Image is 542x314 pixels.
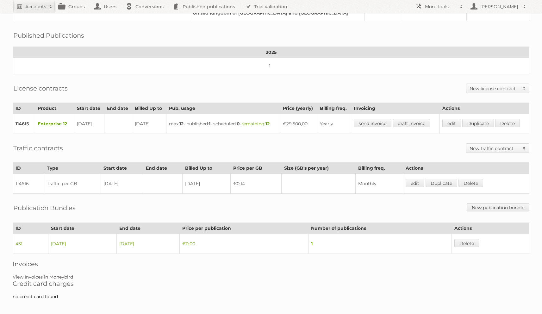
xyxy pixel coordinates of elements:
[355,163,403,174] th: Billing freq.
[13,234,48,254] td: 431
[520,84,529,93] span: Toggle
[101,174,143,194] td: [DATE]
[354,119,391,127] a: send invoice
[74,114,104,134] td: [DATE]
[265,121,270,127] strong: 12
[13,103,35,114] th: ID
[25,3,46,10] h2: Accounts
[179,121,184,127] strong: 12
[74,103,104,114] th: Start date
[280,103,317,114] th: Price (yearly)
[351,103,440,114] th: Invoicing
[13,174,44,194] td: 114616
[470,85,520,92] h2: New license contract
[393,119,430,127] a: draft invoice
[48,234,116,254] td: [DATE]
[13,114,35,134] td: 114615
[237,121,240,127] strong: 0
[143,163,183,174] th: End date
[13,260,529,268] h2: Invoices
[44,163,101,174] th: Type
[209,121,210,127] strong: 1
[425,3,457,10] h2: More tools
[466,84,529,93] a: New license contract
[311,241,313,247] strong: 1
[426,179,457,187] a: Duplicate
[180,234,308,254] td: €0,00
[470,145,520,152] h2: New traffic contract
[466,144,529,153] a: New traffic contract
[13,274,73,280] a: View Invoices in Moneybird
[132,103,166,114] th: Billed Up to
[132,114,166,134] td: [DATE]
[183,163,231,174] th: Billed Up to
[35,114,74,134] td: Enterprise 12
[495,119,520,127] a: Delete
[317,114,351,134] td: Yearly
[442,119,461,127] a: edit
[48,223,116,234] th: Start date
[454,239,479,247] a: Delete
[479,3,520,10] h2: [PERSON_NAME]
[13,163,44,174] th: ID
[13,223,48,234] th: ID
[13,280,529,287] h2: Credit card charges
[180,223,308,234] th: Price per publication
[166,114,280,134] td: max: - published: - scheduled: -
[104,103,132,114] th: End date
[458,179,483,187] a: Delete
[467,203,529,211] a: New publication bundle
[101,163,143,174] th: Start date
[13,143,63,153] h2: Traffic contracts
[241,121,270,127] span: remaining:
[308,223,452,234] th: Number of publications
[166,103,280,114] th: Pub. usage
[35,103,74,114] th: Product
[13,58,529,74] td: 1
[116,234,180,254] td: [DATE]
[520,144,529,153] span: Toggle
[282,163,355,174] th: Size (GB's per year)
[280,114,317,134] td: €29.500,00
[116,223,180,234] th: End date
[193,10,359,16] div: United Kingdom of [GEOGRAPHIC_DATA] and [GEOGRAPHIC_DATA]
[355,174,403,194] td: Monthly
[231,163,282,174] th: Price per GB
[403,163,529,174] th: Actions
[462,119,494,127] a: Duplicate
[406,179,424,187] a: edit
[13,31,84,40] h2: Published Publications
[317,103,351,114] th: Billing freq.
[13,84,68,93] h2: License contracts
[452,223,529,234] th: Actions
[13,47,529,58] th: 2025
[231,174,282,194] td: €0,14
[44,174,101,194] td: Traffic per GB
[183,174,231,194] td: [DATE]
[13,203,76,213] h2: Publication Bundles
[439,103,529,114] th: Actions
